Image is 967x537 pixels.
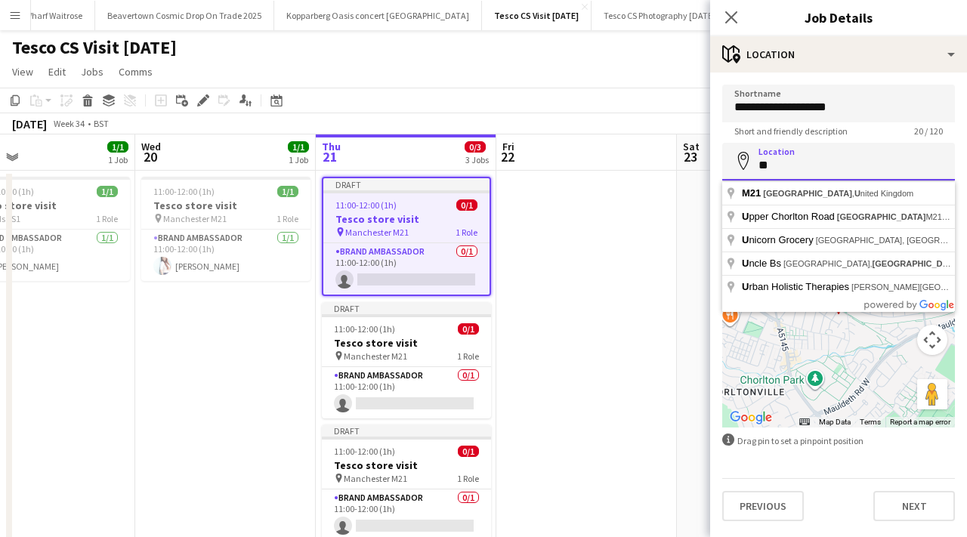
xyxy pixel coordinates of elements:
h1: Tesco CS Visit [DATE] [12,36,177,59]
span: U [742,281,749,292]
button: Map camera controls [917,325,947,355]
a: View [6,62,39,82]
button: Next [873,491,955,521]
span: 23 [681,148,700,165]
div: Location [710,36,967,73]
h3: Tesco store visit [322,458,491,472]
span: 0/3 [465,141,486,153]
div: 1 Job [108,154,128,165]
span: 1 Role [277,213,298,224]
button: Map Data [819,417,851,427]
span: 1/1 [97,186,118,197]
button: Kopparberg Oasis concert [GEOGRAPHIC_DATA] [274,1,482,30]
a: Comms [113,62,159,82]
app-job-card: 11:00-12:00 (1h)1/1Tesco store visit Manchester M211 RoleBrand Ambassador1/111:00-12:00 (1h)[PERS... [141,177,310,281]
span: Edit [48,65,66,79]
span: , nited Kingdom [763,189,913,198]
span: 21 [320,148,341,165]
span: Fri [502,140,514,153]
span: 11:00-12:00 (1h) [335,199,397,211]
span: 1 Role [457,350,479,362]
span: Manchester M21 [345,227,409,238]
span: Week 34 [50,118,88,129]
app-card-role: Brand Ambassador0/111:00-12:00 (1h) [323,243,490,295]
span: 20 [139,148,161,165]
span: 0/1 [458,323,479,335]
div: Draft [323,178,490,190]
img: Google [726,408,776,427]
span: M21 [742,187,761,199]
button: Keyboard shortcuts [799,417,810,427]
span: 1 Role [456,227,477,238]
button: Previous [722,491,804,521]
span: [GEOGRAPHIC_DATA] [873,259,962,268]
span: Short and friendly description [722,125,860,137]
span: 11:00-12:00 (1h) [334,323,395,335]
span: [GEOGRAPHIC_DATA] [837,212,926,221]
span: 20 / 120 [902,125,955,137]
h3: Tesco store visit [323,212,490,226]
button: Beavertown Cosmic Drop On Trade 2025 [95,1,274,30]
span: 1/1 [277,186,298,197]
h3: Tesco store visit [322,336,491,350]
span: U [742,258,749,269]
span: 1 Role [96,213,118,224]
span: U [742,234,749,245]
app-job-card: Draft11:00-12:00 (1h)0/1Tesco store visit Manchester M211 RoleBrand Ambassador0/111:00-12:00 (1h) [322,302,491,418]
h3: Job Details [710,8,967,27]
div: BST [94,118,109,129]
button: Drag Pegman onto the map to open Street View [917,379,947,409]
span: U [742,211,749,222]
a: Edit [42,62,72,82]
div: 3 Jobs [465,154,489,165]
span: 22 [500,148,514,165]
span: 0/1 [456,199,477,211]
span: View [12,65,33,79]
app-card-role: Brand Ambassador0/111:00-12:00 (1h) [322,367,491,418]
span: Wed [141,140,161,153]
div: [DATE] [12,116,47,131]
span: 1/1 [107,141,128,153]
span: Manchester M21 [163,213,227,224]
a: Open this area in Google Maps (opens a new window) [726,408,776,427]
span: pper Chorlton Road [742,211,837,222]
span: Manchester M21 [344,350,407,362]
span: rban Holistic Therapies [742,281,851,292]
a: Jobs [75,62,110,82]
app-card-role: Brand Ambassador1/111:00-12:00 (1h)[PERSON_NAME] [141,230,310,281]
span: 1/1 [288,141,309,153]
span: 11:00-12:00 (1h) [153,186,215,197]
span: 1 Role [457,473,479,484]
button: Tesco CS Photography [DATE] [592,1,728,30]
a: Terms (opens in new tab) [860,418,881,426]
div: Draft [322,424,491,437]
span: ncle Bs [742,258,783,269]
span: Jobs [81,65,103,79]
span: U [854,189,860,198]
span: nicorn Grocery [742,234,816,245]
h3: Tesco store visit [141,199,310,212]
button: Tesco CS Visit [DATE] [482,1,592,30]
span: Comms [119,65,153,79]
a: Report a map error [890,418,950,426]
div: 1 Job [289,154,308,165]
span: Thu [322,140,341,153]
div: Draft [322,302,491,314]
span: 11:00-12:00 (1h) [334,446,395,457]
span: [GEOGRAPHIC_DATA] [763,189,852,198]
span: Sat [683,140,700,153]
div: Drag pin to set a pinpoint position [722,434,955,448]
span: Manchester M21 [344,473,407,484]
span: 0/1 [458,446,479,457]
app-job-card: Draft11:00-12:00 (1h)0/1Tesco store visit Manchester M211 RoleBrand Ambassador0/111:00-12:00 (1h) [322,177,491,296]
